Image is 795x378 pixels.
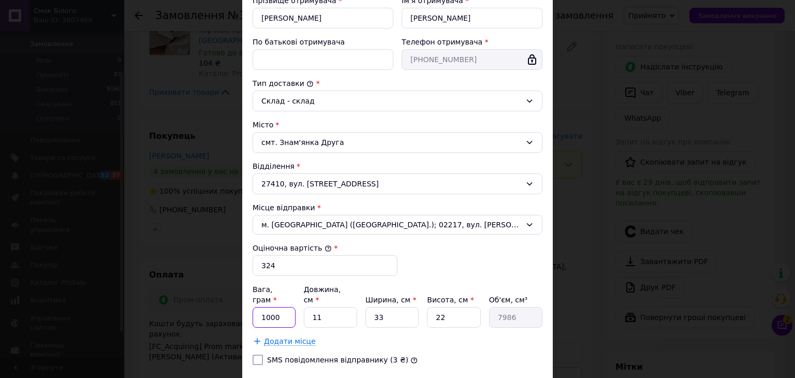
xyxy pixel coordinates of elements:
[261,220,521,230] span: м. [GEOGRAPHIC_DATA] ([GEOGRAPHIC_DATA].); 02217, вул. [PERSON_NAME][STREET_ADDRESS]
[253,120,542,130] div: Місто
[253,38,345,46] label: По батькові отримувача
[267,356,408,364] label: SMS повідомлення відправнику (3 ₴)
[427,296,474,304] label: Висота, см
[261,95,521,107] div: Склад - склад
[489,295,542,305] div: Об'єм, см³
[253,132,542,153] div: смт. Знам'янка Друга
[253,202,542,213] div: Місце відправки
[402,49,542,70] input: +380
[253,78,542,89] div: Тип доставки
[253,244,332,252] label: Оціночна вартість
[264,337,316,346] span: Додати місце
[253,161,542,171] div: Відділення
[253,285,277,304] label: Вага, грам
[253,173,542,194] div: 27410, вул. [STREET_ADDRESS]
[365,296,416,304] label: Ширина, см
[402,38,482,46] label: Телефон отримувача
[304,285,341,304] label: Довжина, см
